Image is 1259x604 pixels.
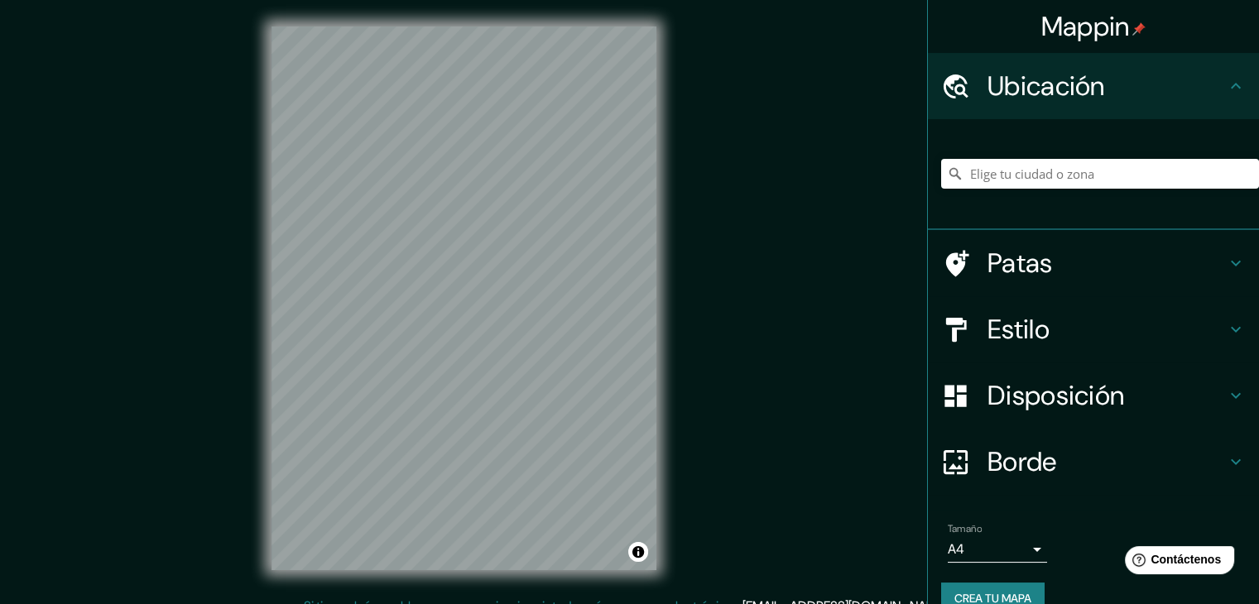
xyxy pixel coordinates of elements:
div: A4 [948,536,1047,563]
iframe: Lanzador de widgets de ayuda [1112,539,1241,586]
input: Elige tu ciudad o zona [941,159,1259,189]
div: Patas [928,230,1259,296]
img: pin-icon.png [1132,22,1146,36]
button: Activar o desactivar atribución [628,542,648,562]
font: Estilo [987,312,1050,347]
font: A4 [948,540,964,558]
div: Estilo [928,296,1259,362]
font: Ubicación [987,69,1105,103]
font: Patas [987,246,1053,280]
canvas: Mapa [272,26,656,570]
div: Disposición [928,362,1259,429]
font: Mappin [1041,9,1130,44]
font: Tamaño [948,522,982,535]
font: Disposición [987,378,1124,413]
div: Ubicación [928,53,1259,119]
div: Borde [928,429,1259,495]
font: Borde [987,444,1057,479]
